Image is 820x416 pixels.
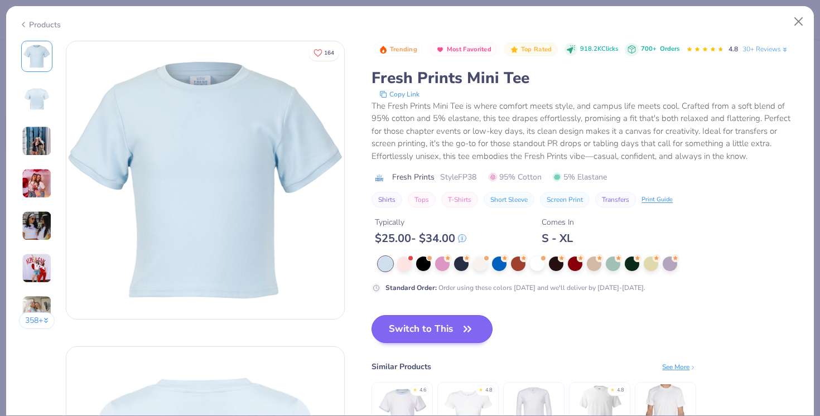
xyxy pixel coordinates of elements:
div: 4.8 Stars [686,41,724,59]
div: Products [19,19,61,31]
button: Like [308,45,339,61]
button: Screen Print [540,192,590,207]
img: User generated content [22,126,52,156]
button: 358+ [19,312,55,329]
div: 4.6 [419,386,426,394]
div: Typically [375,216,466,228]
span: Orders [660,45,679,53]
button: T-Shirts [441,192,478,207]
div: Order using these colors [DATE] and we'll deliver by [DATE]-[DATE]. [385,283,645,293]
span: 4.8 [729,45,738,54]
img: User generated content [22,253,52,283]
button: Close [788,11,809,32]
img: Front [66,41,344,319]
div: ★ [413,386,417,391]
div: The Fresh Prints Mini Tee is where comfort meets style, and campus life meets cool. Crafted from ... [372,100,801,163]
img: brand logo [372,173,387,182]
span: Style FP38 [440,171,476,183]
button: Short Sleeve [484,192,534,207]
button: Shirts [372,192,402,207]
button: Tops [408,192,436,207]
div: 4.8 [617,386,624,394]
div: Fresh Prints Mini Tee [372,67,801,89]
span: Top Rated [521,46,552,52]
span: Fresh Prints [392,171,435,183]
span: Most Favorited [447,46,491,52]
button: Badge Button [430,42,497,57]
span: Trending [390,46,417,52]
div: Comes In [542,216,574,228]
span: 95% Cotton [489,171,542,183]
img: Back [23,85,50,112]
img: User generated content [22,211,52,241]
button: Transfers [595,192,636,207]
div: Print Guide [641,195,673,205]
div: ★ [610,386,615,391]
div: Similar Products [372,361,431,373]
strong: Standard Order : [385,283,437,292]
button: Badge Button [504,42,557,57]
img: Front [23,43,50,70]
div: ★ [479,386,483,391]
div: S - XL [542,231,574,245]
div: 4.8 [485,386,492,394]
img: Most Favorited sort [436,45,445,54]
div: 700+ [641,45,679,54]
img: Trending sort [379,45,388,54]
button: copy to clipboard [376,89,423,100]
button: Badge Button [373,42,423,57]
span: 164 [324,50,334,56]
div: See More [662,362,696,372]
span: 918.2K Clicks [580,45,618,54]
img: User generated content [22,296,52,326]
span: 5% Elastane [553,171,607,183]
div: $ 25.00 - $ 34.00 [375,231,466,245]
button: Switch to This [372,315,493,343]
img: User generated content [22,168,52,199]
a: 30+ Reviews [742,44,789,54]
img: Top Rated sort [510,45,519,54]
